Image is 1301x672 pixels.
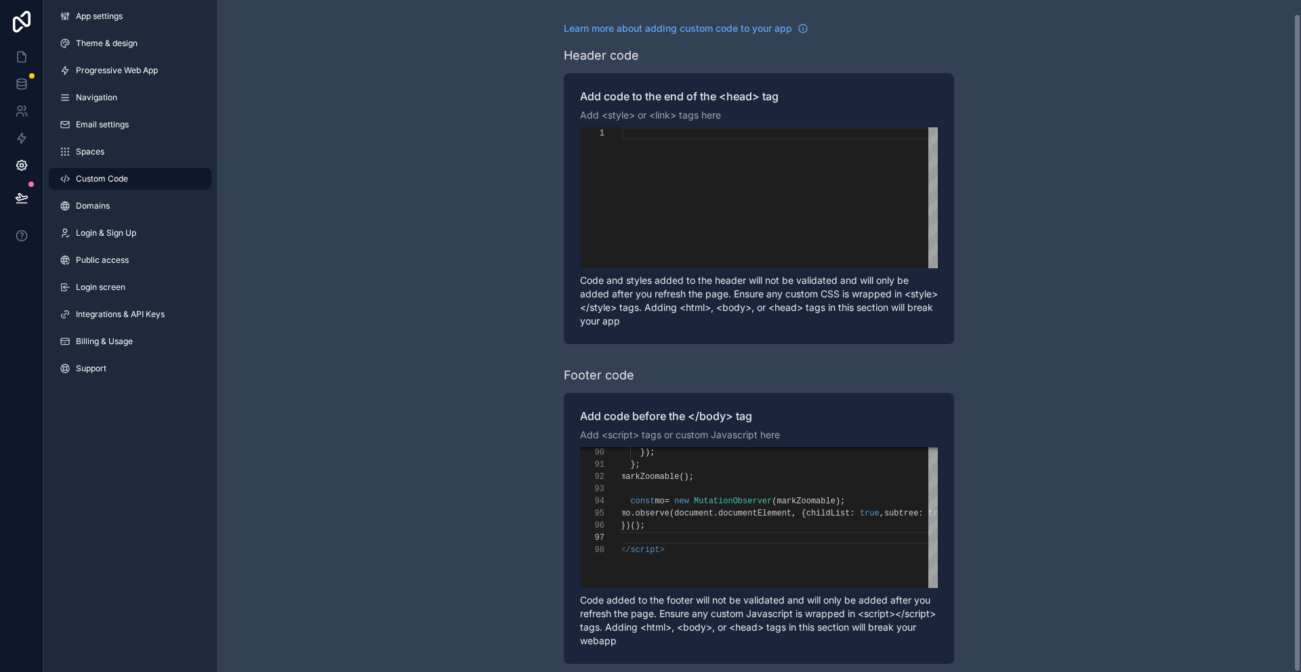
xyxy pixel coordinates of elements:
span: Custom Code [76,173,128,184]
span: ); [835,497,845,506]
span: observe [636,509,669,518]
span: > [660,545,665,555]
span: Progressive Web App [76,65,158,76]
span: Billing & Usage [76,336,133,347]
a: Theme & design [49,33,211,54]
span: documentElement [718,509,791,518]
a: Billing & Usage [49,331,211,352]
span: (); [679,472,694,482]
span: { [801,509,806,518]
a: Progressive Web App [49,60,211,81]
a: Navigation [49,87,211,108]
div: 97 [580,532,604,544]
a: Login & Sign Up [49,222,211,244]
span: mo [621,509,630,518]
a: Custom Code [49,168,211,190]
textarea: Editor content;Press Alt+F1 for Accessibility Options. [622,127,623,140]
span: App settings [76,11,123,22]
span: . [714,509,718,518]
span: markZoomable [621,472,679,482]
a: Spaces [49,141,211,163]
span: Email settings [76,119,129,130]
div: 90 [580,446,604,459]
span: = [665,497,669,506]
span: document [674,509,714,518]
div: Header code [564,46,639,65]
label: Add code before the </body> tag [580,409,938,423]
span: script [630,545,659,555]
label: Add code to the end of the <head> tag [580,89,938,103]
span: true [860,509,880,518]
a: Domains [49,195,211,217]
p: Code and styles added to the header will not be validated and will only be added after you refres... [580,274,938,328]
a: Integrations & API Keys [49,303,211,325]
span: : [918,509,923,518]
span: })(); [621,521,645,530]
span: markZoomable [777,497,835,506]
a: Public access [49,249,211,271]
span: }; [630,460,640,469]
span: Domains [76,201,110,211]
span: ( [669,509,674,518]
a: Support [49,358,211,379]
span: subtree [884,509,918,518]
a: Learn more about adding custom code to your app [564,22,808,35]
span: Support [76,363,106,374]
span: , [791,509,796,518]
span: }); [640,448,655,457]
span: childList [806,509,850,518]
span: Learn more about adding custom code to your app [564,22,792,35]
span: , [880,509,884,518]
span: Theme & design [76,38,138,49]
a: Email settings [49,114,211,135]
div: 98 [580,544,604,556]
span: new [674,497,689,506]
span: mo [655,497,664,506]
span: . [630,509,635,518]
div: 94 [580,495,604,507]
span: Login screen [76,282,125,293]
span: </ [621,545,630,555]
span: Navigation [76,92,117,103]
span: Spaces [76,146,104,157]
p: Add <style> or <link> tags here [580,108,938,122]
span: ( [772,497,777,506]
span: Login & Sign Up [76,228,136,238]
p: Add <script> tags or custom Javascript here [580,428,938,442]
span: MutationObserver [694,497,772,506]
div: 93 [580,483,604,495]
a: Login screen [49,276,211,298]
p: Code added to the footer will not be validated and will only be added after you refresh the page.... [580,593,938,648]
div: 96 [580,520,604,532]
div: Footer code [564,366,634,385]
div: 91 [580,459,604,471]
div: 92 [580,471,604,483]
a: App settings [49,5,211,27]
span: : [850,509,855,518]
span: Integrations & API Keys [76,309,165,320]
div: 1 [580,127,604,140]
div: 95 [580,507,604,520]
span: const [630,497,655,506]
span: Public access [76,255,129,266]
